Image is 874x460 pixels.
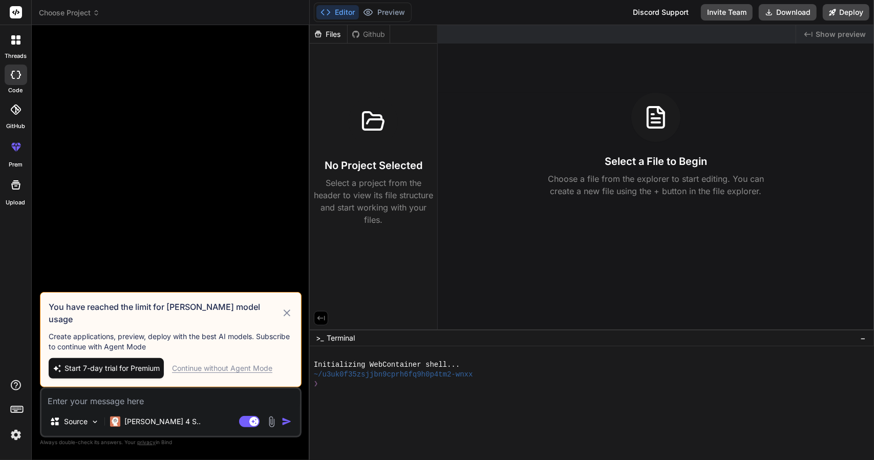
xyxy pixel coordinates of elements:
button: Editor [316,5,359,19]
img: settings [7,426,25,444]
img: Claude 4 Sonnet [110,416,120,427]
h3: Select a File to Begin [605,154,707,169]
span: ~/u3uk0f35zsjjbn9cprh6fq9h0p4tm2-wnxx [314,370,473,380]
div: Discord Support [627,4,695,20]
img: Pick Models [91,417,99,426]
p: Create applications, preview, deploy with the best AI models. Subscribe to continue with Agent Mode [49,331,293,352]
label: Upload [6,198,26,207]
span: Terminal [327,333,355,343]
p: Always double-check its answers. Your in Bind [40,437,302,447]
h3: No Project Selected [325,158,422,173]
div: Continue without Agent Mode [172,363,272,373]
span: ❯ [314,379,319,389]
span: privacy [137,439,156,445]
button: Preview [359,5,409,19]
img: attachment [266,416,278,428]
p: Choose a file from the explorer to start editing. You can create a new file using the + button in... [541,173,771,197]
span: Initializing WebContainer shell... [314,360,460,370]
p: Select a project from the header to view its file structure and start working with your files. [314,177,433,226]
span: Show preview [816,29,866,39]
label: code [9,86,23,95]
p: Source [64,416,88,427]
label: prem [9,160,23,169]
div: Github [348,29,390,39]
span: Start 7-day trial for Premium [65,363,160,373]
button: Invite Team [701,4,753,20]
button: Start 7-day trial for Premium [49,358,164,379]
button: − [858,330,868,346]
button: Download [759,4,817,20]
span: >_ [316,333,324,343]
button: Deploy [823,4,869,20]
label: GitHub [6,122,25,131]
span: − [860,333,866,343]
span: Choose Project [39,8,100,18]
p: [PERSON_NAME] 4 S.. [124,416,201,427]
h3: You have reached the limit for [PERSON_NAME] model usage [49,301,281,325]
div: Files [310,29,347,39]
label: threads [5,52,27,60]
img: icon [282,416,292,427]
